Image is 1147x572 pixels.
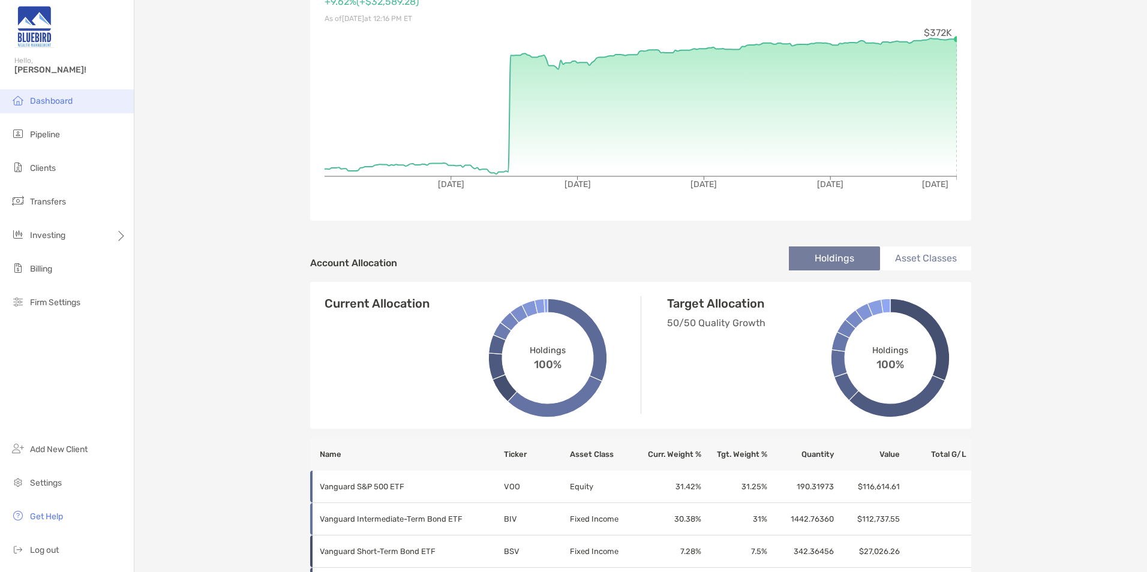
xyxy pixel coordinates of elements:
[922,179,948,189] tspan: [DATE]
[30,444,88,454] span: Add New Client
[14,65,127,75] span: [PERSON_NAME]!
[880,246,971,270] li: Asset Classes
[690,179,717,189] tspan: [DATE]
[11,93,25,107] img: dashboard icon
[320,511,488,526] p: Vanguard Intermediate-Term Bond ETF
[667,296,853,311] h4: Target Allocation
[310,257,397,269] h4: Account Allocation
[834,438,900,471] th: Value
[768,535,834,568] td: 342.36456
[11,542,25,556] img: logout icon
[30,230,65,240] span: Investing
[11,194,25,208] img: transfers icon
[565,179,591,189] tspan: [DATE]
[11,261,25,275] img: billing icon
[635,471,701,503] td: 31.42 %
[768,503,834,535] td: 1442.76360
[30,96,73,106] span: Dashboard
[635,438,701,471] th: Curr. Weight %
[834,535,900,568] td: $27,026.26
[325,296,430,311] h4: Current Allocation
[635,535,701,568] td: 7.28 %
[702,503,768,535] td: 31 %
[30,511,63,522] span: Get Help
[11,227,25,242] img: investing icon
[768,438,834,471] th: Quantity
[569,503,635,535] td: Fixed Income
[320,544,488,559] p: Vanguard Short-Term Bond ETF
[30,130,60,140] span: Pipeline
[503,503,569,535] td: BIV
[817,179,843,189] tspan: [DATE]
[702,471,768,503] td: 31.25 %
[702,438,768,471] th: Tgt. Weight %
[503,438,569,471] th: Ticker
[11,508,25,523] img: get-help icon
[30,264,52,274] span: Billing
[569,471,635,503] td: Equity
[834,503,900,535] td: $112,737.55
[569,438,635,471] th: Asset Class
[569,535,635,568] td: Fixed Income
[11,294,25,309] img: firm-settings icon
[667,315,853,330] p: 50/50 Quality Growth
[310,438,503,471] th: Name
[900,438,971,471] th: Total G/L
[11,127,25,141] img: pipeline icon
[30,297,80,308] span: Firm Settings
[14,5,54,48] img: Zoe Logo
[635,503,701,535] td: 30.38 %
[11,160,25,174] img: clients icon
[438,179,464,189] tspan: [DATE]
[11,475,25,489] img: settings icon
[834,471,900,503] td: $116,614.61
[530,345,565,355] span: Holdings
[872,345,908,355] span: Holdings
[11,441,25,456] img: add_new_client icon
[503,471,569,503] td: VOO
[503,535,569,568] td: BSV
[30,163,56,173] span: Clients
[30,478,62,488] span: Settings
[789,246,880,270] li: Holdings
[30,545,59,555] span: Log out
[325,11,641,26] p: As of [DATE] at 12:16 PM ET
[320,479,488,494] p: Vanguard S&P 500 ETF
[924,27,952,38] tspan: $372K
[768,471,834,503] td: 190.31973
[30,197,66,207] span: Transfers
[876,355,904,371] span: 100%
[702,535,768,568] td: 7.5 %
[534,355,562,371] span: 100%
